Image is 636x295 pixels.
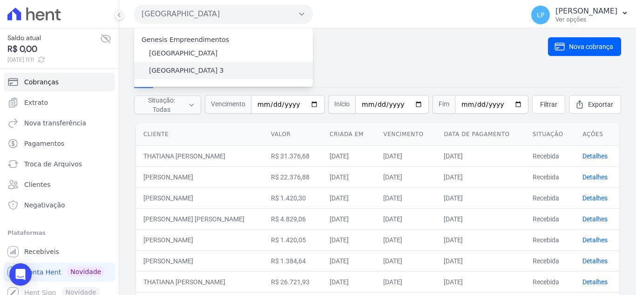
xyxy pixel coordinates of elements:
[136,229,264,250] td: [PERSON_NAME]
[525,250,575,271] td: Recebida
[524,2,636,28] button: LP [PERSON_NAME] Ver opções
[376,166,436,187] td: [DATE]
[136,166,264,187] td: [PERSON_NAME]
[376,229,436,250] td: [DATE]
[569,95,621,114] a: Exportar
[376,208,436,229] td: [DATE]
[4,134,115,153] a: Pagamentos
[582,194,608,202] a: Detalhes
[322,145,376,166] td: [DATE]
[24,268,61,277] span: Conta Hent
[322,166,376,187] td: [DATE]
[134,5,313,23] button: [GEOGRAPHIC_DATA]
[205,95,251,114] span: Vencimento
[525,166,575,187] td: Recebida
[376,145,436,166] td: [DATE]
[582,173,608,181] a: Detalhes
[575,123,619,146] th: Ações
[24,159,82,169] span: Troca de Arquivos
[436,229,525,250] td: [DATE]
[136,123,264,146] th: Cliente
[4,73,115,91] a: Cobranças
[376,271,436,292] td: [DATE]
[582,278,608,286] a: Detalhes
[4,175,115,194] a: Clientes
[322,250,376,271] td: [DATE]
[436,166,525,187] td: [DATE]
[548,37,621,56] a: Nova cobrança
[436,271,525,292] td: [DATE]
[436,250,525,271] td: [DATE]
[7,227,111,239] div: Plataformas
[555,7,617,16] p: [PERSON_NAME]
[24,98,48,107] span: Extrato
[149,48,217,58] label: [GEOGRAPHIC_DATA]
[140,96,183,114] span: Situação: Todas
[555,16,617,23] p: Ver opções
[322,229,376,250] td: [DATE]
[537,12,544,18] span: LP
[322,208,376,229] td: [DATE]
[328,95,355,114] span: Início
[136,145,264,166] td: THATIANA [PERSON_NAME]
[525,229,575,250] td: Recebida
[525,145,575,166] td: Recebida
[264,229,322,250] td: R$ 1.420,05
[264,208,322,229] td: R$ 4.829,06
[149,66,224,75] label: [GEOGRAPHIC_DATA] 3
[24,180,50,189] span: Clientes
[7,33,100,43] span: Saldo atual
[136,271,264,292] td: THATIANA [PERSON_NAME]
[136,187,264,208] td: [PERSON_NAME]
[4,263,115,281] a: Conta Hent Novidade
[376,250,436,271] td: [DATE]
[67,267,105,277] span: Novidade
[582,257,608,265] a: Detalhes
[436,208,525,229] td: [DATE]
[582,152,608,160] a: Detalhes
[322,187,376,208] td: [DATE]
[136,208,264,229] td: [PERSON_NAME] [PERSON_NAME]
[588,100,613,109] span: Exportar
[24,247,59,256] span: Recebíveis
[24,118,86,128] span: Nova transferência
[436,145,525,166] td: [DATE]
[7,55,100,64] span: [DATE] 11:11
[322,271,376,292] td: [DATE]
[9,263,32,286] div: Open Intercom Messenger
[540,100,557,109] span: Filtrar
[264,187,322,208] td: R$ 1.420,30
[24,200,65,210] span: Negativação
[525,208,575,229] td: Recebida
[582,236,608,244] a: Detalhes
[525,187,575,208] td: Recebida
[264,166,322,187] td: R$ 22.376,88
[569,42,613,51] span: Nova cobrança
[376,123,436,146] th: Vencimento
[264,145,322,166] td: R$ 31.376,68
[322,123,376,146] th: Criada em
[525,271,575,292] td: Recebida
[582,215,608,223] a: Detalhes
[436,187,525,208] td: [DATE]
[24,77,59,87] span: Cobranças
[4,114,115,132] a: Nova transferência
[7,43,100,55] span: R$ 0,00
[264,271,322,292] td: R$ 26.721,93
[134,36,548,57] h2: Cobranças
[4,196,115,214] a: Negativação
[4,155,115,173] a: Troca de Arquivos
[433,95,455,114] span: Fim
[436,123,525,146] th: Data de pagamento
[532,95,565,114] a: Filtrar
[4,93,115,112] a: Extrato
[142,36,229,43] label: Genesis Empreendimentos
[4,242,115,261] a: Recebíveis
[264,250,322,271] td: R$ 1.384,64
[24,139,64,148] span: Pagamentos
[264,123,322,146] th: Valor
[136,250,264,271] td: [PERSON_NAME]
[525,123,575,146] th: Situação
[376,187,436,208] td: [DATE]
[134,96,201,114] button: Situação: Todas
